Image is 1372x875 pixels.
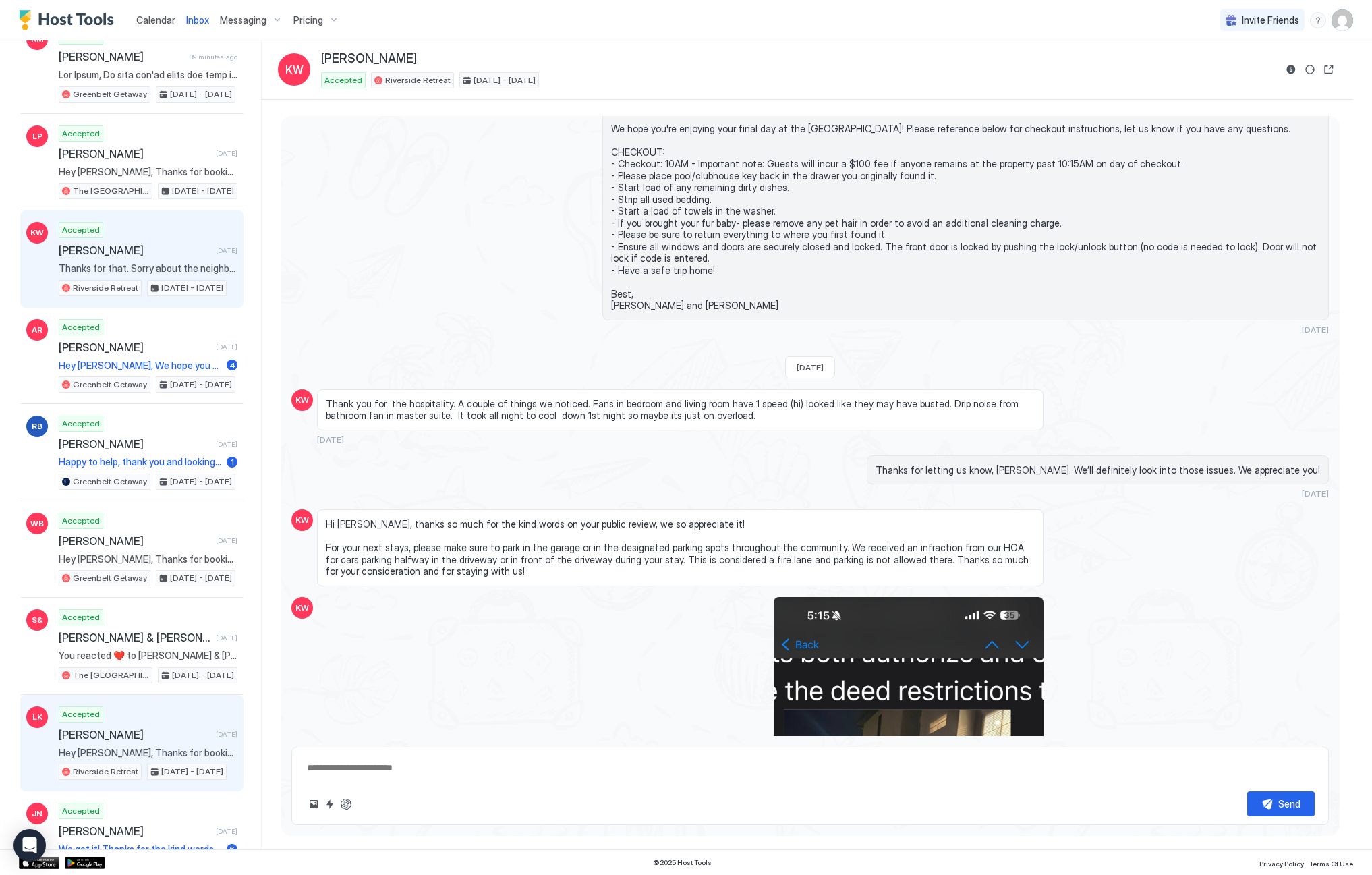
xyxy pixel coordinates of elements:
button: Upload image [306,796,322,812]
span: Accepted [324,74,362,86]
span: [DATE] [1302,488,1329,499]
span: Riverside Retreat [73,282,138,294]
a: App Store [19,857,59,869]
a: Google Play Store [65,857,105,869]
span: [DATE] - [DATE] [170,476,232,488]
span: KW [295,602,309,614]
span: Happy to help, thank you and looking forward to hosting you, [PERSON_NAME]. [59,456,221,468]
span: Hey [PERSON_NAME], We hope you're enjoying your final day at the [GEOGRAPHIC_DATA]! Please refere... [611,99,1320,312]
span: KW [295,514,309,526]
span: [DATE] [216,149,237,158]
div: Send [1278,797,1300,811]
span: JN [32,808,42,820]
span: KW [295,394,309,406]
span: Messaging [220,14,266,26]
span: WB [30,517,44,530]
span: [DATE] [216,536,237,545]
span: [DATE] - [DATE] [170,88,232,101]
span: Riverside Retreat [73,766,138,778]
span: RB [32,420,42,432]
span: [DATE] [1302,324,1329,335]
span: The [GEOGRAPHIC_DATA] [73,669,149,681]
span: Terms Of Use [1309,859,1353,868]
span: [DATE] - [DATE] [161,766,223,778]
span: Privacy Policy [1259,859,1304,868]
button: Open reservation [1321,61,1337,78]
a: Inbox [186,13,209,27]
span: [DATE] - [DATE] [161,282,223,294]
span: Greenbelt Getaway [73,88,147,101]
span: Calendar [136,14,175,26]
span: Accepted [62,708,100,721]
span: Invite Friends [1242,14,1299,26]
span: KW [30,227,44,239]
span: Hey [PERSON_NAME], We hope you enjoyed your stay at The Greenbelt Getaway! We just left you a 5-s... [59,360,221,372]
span: [DATE] [216,730,237,739]
span: Hi [PERSON_NAME], thanks so much for the kind words on your public review, we so appreciate it! F... [326,518,1035,577]
span: [PERSON_NAME] [59,50,184,63]
span: [PERSON_NAME] & [PERSON_NAME] [59,631,210,644]
a: Calendar [136,13,175,27]
div: menu [1310,12,1326,28]
span: LK [32,711,42,723]
span: [DATE] - [DATE] [170,572,232,584]
span: Pricing [293,14,323,26]
span: Greenbelt Getaway [73,572,147,584]
span: AR [32,324,42,336]
span: [PERSON_NAME] [59,728,210,741]
a: Host Tools Logo [19,10,120,30]
span: © 2025 Host Tools [653,858,712,867]
span: 1 [231,457,234,467]
span: Accepted [62,128,100,140]
span: Thanks for letting us know, [PERSON_NAME]. We’ll definitely look into those issues. We appreciate... [876,464,1320,476]
button: ChatGPT Auto Reply [338,796,354,812]
span: [PERSON_NAME] [59,147,210,161]
span: [DATE] [216,827,237,836]
span: [PERSON_NAME] [59,534,210,548]
span: [PERSON_NAME] [59,437,210,451]
span: [PERSON_NAME] [59,341,210,354]
span: [DATE] - [DATE] [170,378,232,391]
span: KW [285,61,304,78]
a: Privacy Policy [1259,855,1304,870]
span: [DATE] [317,434,344,445]
span: [PERSON_NAME] [59,824,210,838]
span: 4 [229,360,235,370]
span: Accepted [62,224,100,236]
span: [PERSON_NAME] [59,244,210,257]
span: [DATE] [797,362,824,372]
span: [DATE] [216,246,237,255]
span: Accepted [62,805,100,817]
button: Reservation information [1283,61,1299,78]
span: [DATE] - [DATE] [172,185,234,197]
span: Greenbelt Getaway [73,476,147,488]
span: Thank you for the hospitality. A couple of things we noticed. Fans in bedroom and living room hav... [326,398,1035,422]
span: 39 minutes ago [190,53,237,61]
span: [DATE] - [DATE] [474,74,536,86]
span: Thanks for that. Sorry about the neighbor, that’s just silly. We don’t have to pay anything for t... [59,262,237,275]
button: Sync reservation [1302,61,1318,78]
div: Open Intercom Messenger [13,829,46,862]
span: [PERSON_NAME] [321,51,417,67]
span: 6 [229,844,235,854]
span: Accepted [62,418,100,430]
button: Send [1247,791,1315,816]
span: We got it! Thanks for the kind words, [PERSON_NAME]. Hope to host you again someday! [59,843,221,855]
span: Hey [PERSON_NAME], Thanks for booking The [GEOGRAPHIC_DATA], we can’t wait to share our space wit... [59,166,237,178]
span: Accepted [62,321,100,333]
div: User profile [1332,9,1353,31]
span: [DATE] [216,633,237,642]
span: Accepted [62,611,100,623]
span: LP [32,130,42,142]
span: S& [32,614,43,626]
span: Lor Ipsum, Do sita con'ad elits doe temp inci ut Lab Etdolorem Aliquae, ad min'v quis no exer ull... [59,69,237,81]
span: [DATE] [216,343,237,351]
span: Hey [PERSON_NAME], Thanks for booking The Riverside Retreat, we can’t wait to share our space wit... [59,747,237,759]
span: The [GEOGRAPHIC_DATA] [73,185,149,197]
span: Riverside Retreat [385,74,451,86]
span: Accepted [62,515,100,527]
span: [DATE] - [DATE] [172,669,234,681]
